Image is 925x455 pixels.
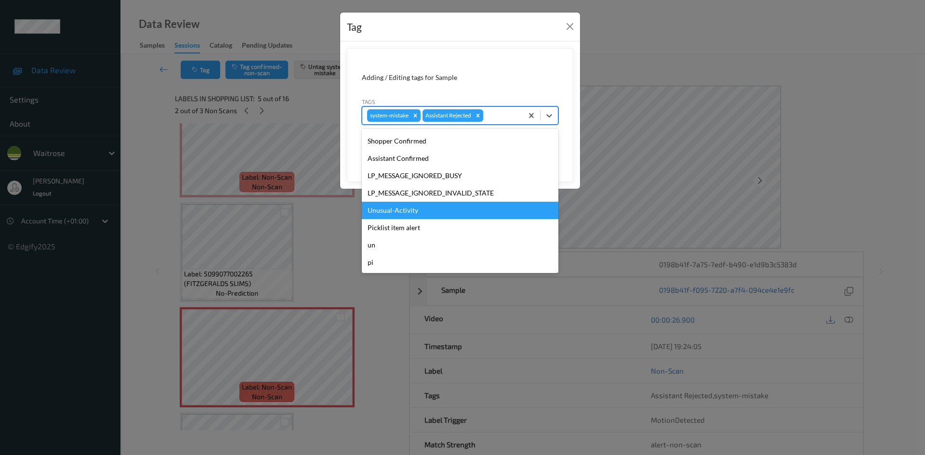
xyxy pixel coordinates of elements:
[362,219,558,236] div: Picklist item alert
[362,184,558,202] div: LP_MESSAGE_IGNORED_INVALID_STATE
[362,150,558,167] div: Assistant Confirmed
[362,73,558,82] div: Adding / Editing tags for Sample
[367,109,410,122] div: system-mistake
[362,97,375,106] label: Tags
[563,20,577,33] button: Close
[362,167,558,184] div: LP_MESSAGE_IGNORED_BUSY
[473,109,483,122] div: Remove Assistant Rejected
[347,19,362,35] div: Tag
[362,236,558,254] div: un
[410,109,421,122] div: Remove system-mistake
[423,109,473,122] div: Assistant Rejected
[362,254,558,271] div: pi
[362,202,558,219] div: Unusual-Activity
[362,132,558,150] div: Shopper Confirmed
